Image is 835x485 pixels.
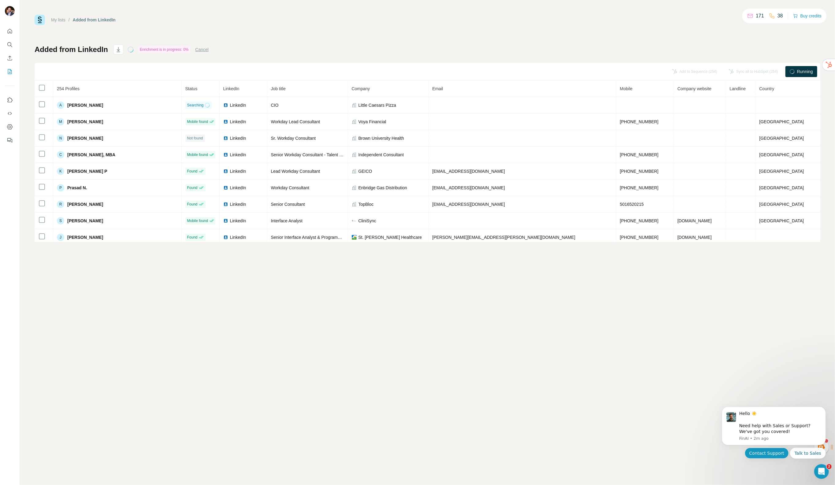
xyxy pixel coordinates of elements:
[5,108,15,119] button: Use Surfe API
[677,86,711,91] span: Company website
[352,218,357,223] img: company-logo
[5,39,15,50] button: Search
[271,152,407,157] span: Senior Workday Consultant - Talent and Performance | Reporting | HCM
[759,185,804,190] span: [GEOGRAPHIC_DATA]
[797,68,813,75] span: Running
[223,136,228,141] img: LinkedIn logo
[69,17,70,23] li: /
[27,11,109,35] div: Hello ☀️ ​ Need help with Sales or Support? We've got you covered!
[67,201,103,207] span: [PERSON_NAME]
[77,48,113,59] button: Quick reply: Talk to Sales
[67,102,103,108] span: [PERSON_NAME]
[185,86,198,91] span: Status
[32,48,76,59] button: Quick reply: Contact Support
[35,15,45,25] img: Surfe Logo
[187,185,198,191] span: Found
[358,168,372,174] span: GEICO
[271,103,279,108] span: CIO
[271,169,320,174] span: Lead Workday Consultant
[187,135,203,141] span: Not found
[358,102,396,108] span: Little Caesars Pizza
[187,152,208,157] span: Mobile found
[35,45,108,54] h1: Added from LinkedIn
[230,119,246,125] span: LinkedIn
[271,218,303,223] span: Interface Analyst
[230,185,246,191] span: LinkedIn
[230,168,246,174] span: LinkedIn
[358,119,386,125] span: Voya Financial
[5,6,15,16] img: Avatar
[358,201,374,207] span: TopBloc
[223,185,228,190] img: LinkedIn logo
[27,36,109,42] p: Message from FinAI, sent 2m ago
[620,152,659,157] span: [PHONE_NUMBER]
[271,185,310,190] span: Workday Consultant
[57,135,64,142] div: N
[57,151,64,158] div: C
[223,218,228,223] img: LinkedIn logo
[67,168,107,174] span: [PERSON_NAME] P
[432,169,505,174] span: [EMAIL_ADDRESS][DOMAIN_NAME]
[620,86,633,91] span: Mobile
[713,399,835,482] iframe: Intercom notifications message
[352,86,370,91] span: Company
[620,185,659,190] span: [PHONE_NUMBER]
[230,102,246,108] span: LinkedIn
[677,218,712,223] span: [DOMAIN_NAME]
[187,168,198,174] span: Found
[620,202,644,207] span: 5016520215
[432,86,443,91] span: Email
[358,234,422,240] span: St. [PERSON_NAME] Healthcare
[759,136,804,141] span: [GEOGRAPHIC_DATA]
[620,119,659,124] span: [PHONE_NUMBER]
[57,102,64,109] div: A
[230,218,246,224] span: LinkedIn
[230,135,246,141] span: LinkedIn
[620,218,659,223] span: [PHONE_NUMBER]
[57,184,64,191] div: P
[67,152,115,158] span: [PERSON_NAME], MBA
[358,135,404,141] span: Brown University Health
[432,235,576,240] span: [PERSON_NAME][EMAIL_ADDRESS][PERSON_NAME][DOMAIN_NAME]
[9,48,113,59] div: Quick reply options
[5,66,15,77] button: My lists
[432,202,505,207] span: [EMAIL_ADDRESS][DOMAIN_NAME]
[187,202,198,207] span: Found
[620,169,659,174] span: [PHONE_NUMBER]
[9,7,113,46] div: message notification from FinAI, 2m ago. Hello ☀️ ​ Need help with Sales or Support? We've got yo...
[57,168,64,175] div: K
[67,119,103,125] span: [PERSON_NAME]
[223,119,228,124] img: LinkedIn logo
[271,202,305,207] span: Senior Consultant
[814,464,829,479] iframe: Intercom live chat
[358,152,404,158] span: Independent Consultant
[827,464,832,469] span: 2
[223,152,228,157] img: LinkedIn logo
[223,169,228,174] img: LinkedIn logo
[5,121,15,132] button: Dashboard
[195,46,209,53] button: Cancel
[73,17,116,23] div: Added from LinkedIn
[51,17,65,22] a: My lists
[57,201,64,208] div: R
[730,86,746,91] span: Landline
[187,218,208,224] span: Mobile found
[5,135,15,146] button: Feedback
[759,152,804,157] span: [GEOGRAPHIC_DATA]
[223,103,228,108] img: LinkedIn logo
[777,12,783,20] p: 38
[759,218,804,223] span: [GEOGRAPHIC_DATA]
[352,235,357,240] img: company-logo
[759,119,804,124] span: [GEOGRAPHIC_DATA]
[230,201,246,207] span: LinkedIn
[271,119,320,124] span: Workday Lead Consultant
[358,185,407,191] span: Enbridge Gas Distribution
[5,53,15,64] button: Enrich CSV
[271,86,286,91] span: Job title
[759,169,804,174] span: [GEOGRAPHIC_DATA]
[57,118,64,125] div: M
[67,218,103,224] span: [PERSON_NAME]
[223,235,228,240] img: LinkedIn logo
[230,152,246,158] span: LinkedIn
[223,202,228,207] img: LinkedIn logo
